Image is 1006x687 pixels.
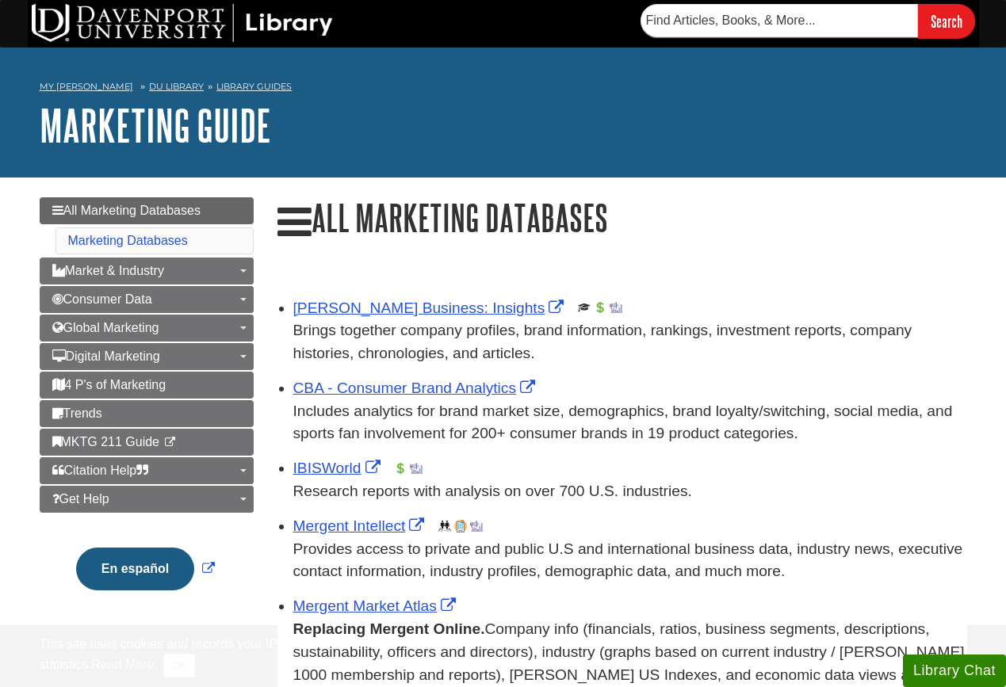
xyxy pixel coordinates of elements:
[40,400,254,427] a: Trends
[454,520,467,532] img: Company Information
[410,462,423,475] img: Industry Report
[293,538,967,584] p: Provides access to private and public U.S and international business data, industry news, executi...
[68,234,188,247] a: Marketing Databases
[52,464,149,477] span: Citation Help
[216,81,292,92] a: Library Guides
[52,264,164,277] span: Market & Industry
[293,460,384,476] a: Link opens in new window
[40,315,254,342] a: Global Marketing
[149,81,204,92] a: DU Library
[641,4,975,38] form: Searches DU Library's articles, books, and more
[40,286,254,313] a: Consumer Data
[470,520,483,532] img: Industry Report
[40,372,254,399] a: 4 P's of Marketing
[40,197,254,224] a: All Marketing Databases
[52,435,160,448] span: MKTG 211 Guide
[394,462,407,475] img: Financial Report
[293,380,540,396] a: Link opens in new window
[293,480,967,503] p: Research reports with analysis on over 700 U.S. industries.
[40,635,967,677] div: This site uses cookies and records your IP address for usage statistics. Additionally, we use Goo...
[293,597,460,614] a: Link opens in new window
[52,492,109,506] span: Get Help
[641,4,918,37] input: Find Articles, Books, & More...
[52,321,159,334] span: Global Marketing
[293,400,967,446] p: Includes analytics for brand market size, demographics, brand loyalty/switching, social media, an...
[52,292,152,306] span: Consumer Data
[594,301,606,314] img: Financial Report
[40,429,254,456] a: MKTG 211 Guide
[40,486,254,513] a: Get Help
[610,301,622,314] img: Industry Report
[52,204,201,217] span: All Marketing Databases
[293,300,568,316] a: Link opens in new window
[40,101,271,150] a: Marketing Guide
[40,343,254,370] a: Digital Marketing
[40,80,133,94] a: My [PERSON_NAME]
[903,655,1006,687] button: Library Chat
[52,406,102,420] span: Trends
[578,301,591,314] img: Scholarly or Peer Reviewed
[40,457,254,484] a: Citation Help
[52,378,166,391] span: 4 P's of Marketing
[91,658,154,671] a: Read More
[293,517,429,534] a: Link opens in new window
[40,197,254,617] div: Guide Page Menu
[163,437,176,448] i: This link opens in a new window
[918,4,975,38] input: Search
[293,620,485,637] strong: Replacing Mergent Online.
[277,197,967,242] h1: All Marketing Databases
[32,4,333,42] img: DU Library
[163,654,194,677] button: Close
[40,258,254,284] a: Market & Industry
[40,76,967,101] nav: breadcrumb
[72,562,219,575] a: Link opens in new window
[76,548,194,590] button: En español
[52,349,160,363] span: Digital Marketing
[293,319,967,365] p: Brings together company profiles, brand information, rankings, investment reports, company histor...
[438,520,451,532] img: Demographics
